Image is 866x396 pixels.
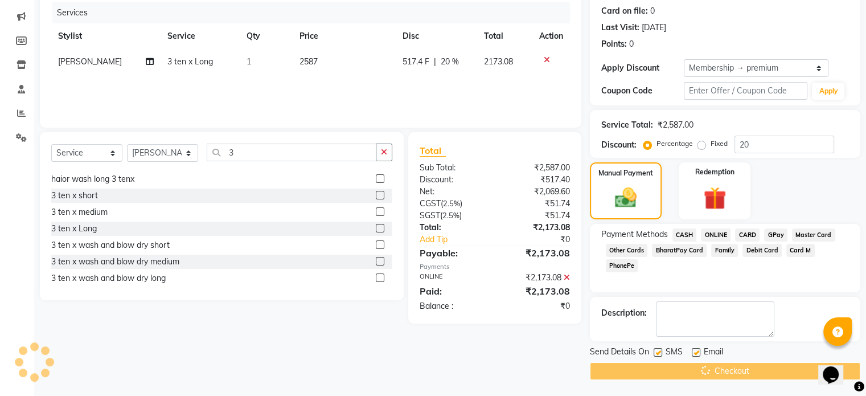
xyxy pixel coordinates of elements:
[411,300,495,312] div: Balance :
[434,56,436,68] span: |
[696,184,733,213] img: _gift.svg
[51,190,98,202] div: 3 ten x short
[495,284,578,298] div: ₹2,173.08
[601,5,648,17] div: Card on file:
[51,223,97,235] div: 3 ten x Long
[443,199,460,208] span: 2.5%
[711,138,728,149] label: Fixed
[684,82,808,100] input: Enter Offer / Coupon Code
[601,38,627,50] div: Points:
[293,23,396,49] th: Price
[495,174,578,186] div: ₹517.40
[656,138,693,149] label: Percentage
[652,244,707,257] span: BharatPay Card
[601,307,647,319] div: Description:
[704,346,723,360] span: Email
[51,23,160,49] th: Stylist
[601,22,639,34] div: Last Visit:
[420,262,570,272] div: Payments
[58,56,122,67] span: [PERSON_NAME]
[812,83,844,100] button: Apply
[658,119,693,131] div: ₹2,587.00
[818,350,855,385] iframe: chat widget
[495,222,578,234] div: ₹2,173.08
[666,346,683,360] span: SMS
[207,144,376,161] input: Search or Scan
[601,228,668,240] span: Payment Methods
[441,56,459,68] span: 20 %
[411,222,495,234] div: Total:
[508,234,578,246] div: ₹0
[672,228,697,242] span: CASH
[606,244,648,257] span: Other Cards
[411,210,495,222] div: ( )
[642,22,666,34] div: [DATE]
[396,23,477,49] th: Disc
[495,300,578,312] div: ₹0
[411,162,495,174] div: Sub Total:
[786,244,815,257] span: Card M
[601,139,637,151] div: Discount:
[299,56,318,67] span: 2587
[590,346,649,360] span: Send Details On
[629,38,634,50] div: 0
[495,210,578,222] div: ₹51.74
[598,168,653,178] label: Manual Payment
[601,85,684,97] div: Coupon Code
[247,56,251,67] span: 1
[601,62,684,74] div: Apply Discount
[650,5,655,17] div: 0
[792,228,835,242] span: Master Card
[420,198,441,209] span: CGST
[477,23,532,49] th: Total
[411,284,495,298] div: Paid:
[411,174,495,186] div: Discount:
[51,256,179,268] div: 3 ten x wash and blow dry medium
[240,23,293,49] th: Qty
[420,145,446,157] span: Total
[51,272,166,284] div: 3 ten x wash and blow dry long
[701,228,730,242] span: ONLINE
[608,185,643,210] img: _cash.svg
[160,23,240,49] th: Service
[484,56,513,67] span: 2173.08
[735,228,760,242] span: CARD
[495,186,578,198] div: ₹2,069.60
[495,246,578,260] div: ₹2,173.08
[167,56,212,67] span: 3 ten x Long
[495,162,578,174] div: ₹2,587.00
[411,246,495,260] div: Payable:
[606,259,638,272] span: PhonePe
[51,173,134,185] div: haior wash long 3 tenx
[711,244,738,257] span: Family
[532,23,570,49] th: Action
[695,167,734,177] label: Redemption
[411,198,495,210] div: ( )
[403,56,429,68] span: 517.4 F
[411,272,495,284] div: ONLINE
[420,210,440,221] span: SGST
[742,244,782,257] span: Debit Card
[51,206,108,218] div: 3 ten x medium
[495,198,578,210] div: ₹51.74
[411,186,495,198] div: Net:
[442,211,459,220] span: 2.5%
[764,228,787,242] span: GPay
[495,272,578,284] div: ₹2,173.08
[601,119,653,131] div: Service Total:
[52,2,578,23] div: Services
[51,239,170,251] div: 3 ten x wash and blow dry short
[411,234,508,246] a: Add Tip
